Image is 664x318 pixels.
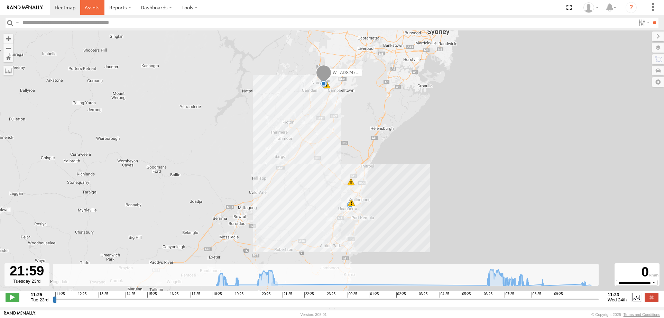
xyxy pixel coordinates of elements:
span: Tue 23rd Sep 2025 [31,297,48,302]
label: Map Settings [652,77,664,87]
span: 20:25 [261,292,270,298]
span: 22:25 [304,292,314,298]
div: 9 [348,199,355,206]
span: 19:25 [234,292,243,298]
span: 02:25 [396,292,406,298]
span: Wed 24th Sep 2025 [608,297,627,302]
button: Zoom in [3,34,13,43]
span: 09:25 [553,292,563,298]
div: Version: 308.01 [301,312,327,317]
div: © Copyright 2025 - [591,312,660,317]
span: 18:25 [212,292,222,298]
div: 0 [616,264,658,280]
span: W - ADS247 - [PERSON_NAME] [333,70,393,75]
span: 11:25 [55,292,65,298]
span: 13:25 [99,292,108,298]
span: 12:25 [77,292,86,298]
strong: 11:25 [31,292,48,297]
span: 03:25 [418,292,427,298]
div: 6 [347,201,354,208]
span: 04:25 [440,292,449,298]
strong: 11:23 [608,292,627,297]
button: Zoom Home [3,53,13,62]
div: 8 [323,82,330,89]
a: Visit our Website [4,311,36,318]
a: Terms and Conditions [624,312,660,317]
span: 06:25 [483,292,492,298]
span: 07:25 [505,292,514,298]
button: Zoom out [3,43,13,53]
span: 00:25 [348,292,357,298]
span: 01:25 [369,292,379,298]
label: Measure [3,66,13,75]
span: 05:25 [461,292,471,298]
label: Search Query [15,18,20,28]
div: Tye Clark [581,2,601,13]
label: Close [645,293,658,302]
span: 23:25 [326,292,335,298]
span: 15:25 [147,292,157,298]
label: Play/Stop [6,293,19,302]
span: 14:25 [126,292,135,298]
span: 08:25 [532,292,541,298]
i: ? [626,2,637,13]
label: Search Filter Options [636,18,651,28]
span: 21:25 [283,292,292,298]
span: 17:25 [191,292,200,298]
img: rand-logo.svg [7,5,43,10]
span: 16:25 [169,292,178,298]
